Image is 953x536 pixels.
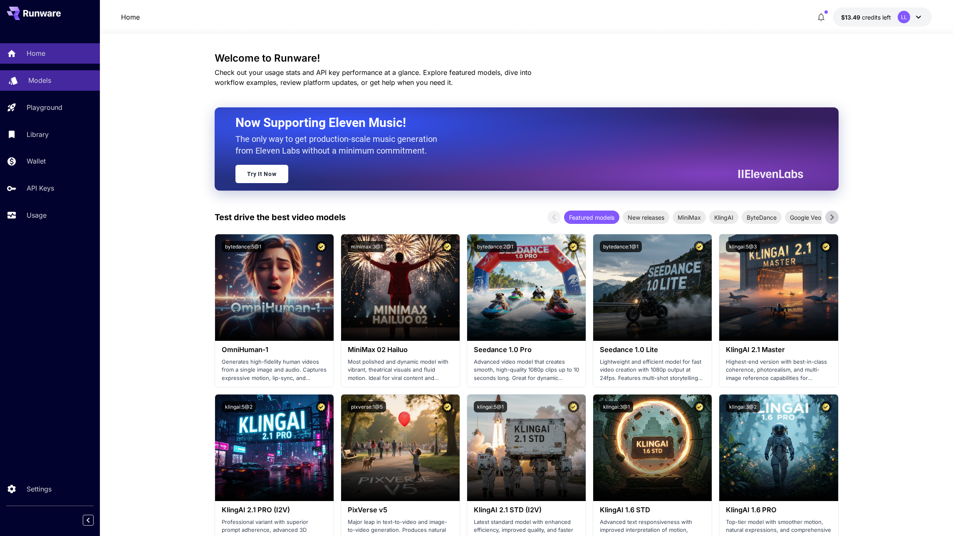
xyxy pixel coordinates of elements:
img: alt [719,234,838,341]
p: The only way to get production-scale music generation from Eleven Labs without a minimum commitment. [235,133,443,156]
button: Certified Model – Vetted for best performance and includes a commercial license. [568,401,579,412]
h3: Seedance 1.0 Pro [474,346,579,354]
button: Certified Model – Vetted for best performance and includes a commercial license. [442,241,453,252]
div: Collapse sidebar [89,513,100,528]
button: Certified Model – Vetted for best performance and includes a commercial license. [820,241,832,252]
h3: KlingAI 2.1 PRO (I2V) [222,506,327,514]
h3: KlingAI 2.1 STD (I2V) [474,506,579,514]
a: Try It Now [235,165,288,183]
span: New releases [623,213,669,222]
p: Playground [27,102,62,112]
p: Settings [27,484,52,494]
button: Collapse sidebar [83,515,94,526]
p: Test drive the best video models [215,211,346,223]
span: Featured models [564,213,619,222]
a: Home [121,12,140,22]
button: Certified Model – Vetted for best performance and includes a commercial license. [442,401,453,412]
h3: PixVerse v5 [348,506,453,514]
p: Home [27,48,45,58]
button: klingai:5@3 [726,241,760,252]
span: credits left [862,14,891,21]
img: alt [467,395,586,501]
img: alt [593,395,712,501]
div: MiniMax [673,211,706,224]
span: MiniMax [673,213,706,222]
div: LL [898,11,910,23]
div: Featured models [564,211,619,224]
div: New releases [623,211,669,224]
h3: MiniMax 02 Hailuo [348,346,453,354]
p: Advanced video model that creates smooth, high-quality 1080p clips up to 10 seconds long. Great f... [474,358,579,382]
p: Models [28,75,51,85]
span: Check out your usage stats and API key performance at a glance. Explore featured models, dive int... [215,68,532,87]
p: Usage [27,210,47,220]
img: alt [341,395,460,501]
img: alt [215,395,334,501]
img: alt [719,395,838,501]
button: bytedance:5@1 [222,241,265,252]
button: Certified Model – Vetted for best performance and includes a commercial license. [694,401,705,412]
button: klingai:5@2 [222,401,256,412]
button: $13.48876LL [833,7,932,27]
span: ByteDance [742,213,782,222]
p: Lightweight and efficient model for fast video creation with 1080p output at 24fps. Features mult... [600,358,705,382]
button: Certified Model – Vetted for best performance and includes a commercial license. [568,241,579,252]
p: Highest-end version with best-in-class coherence, photorealism, and multi-image reference capabil... [726,358,831,382]
button: Certified Model – Vetted for best performance and includes a commercial license. [316,401,327,412]
h3: KlingAI 1.6 STD [600,506,705,514]
h3: Seedance 1.0 Lite [600,346,705,354]
img: alt [593,234,712,341]
button: klingai:3@2 [726,401,760,412]
button: pixverse:1@5 [348,401,386,412]
button: klingai:3@1 [600,401,633,412]
button: Certified Model – Vetted for best performance and includes a commercial license. [316,241,327,252]
img: alt [467,234,586,341]
button: minimax:3@1 [348,241,386,252]
button: Certified Model – Vetted for best performance and includes a commercial license. [694,241,705,252]
div: Google Veo [785,211,826,224]
p: API Keys [27,183,54,193]
span: Google Veo [785,213,826,222]
div: ByteDance [742,211,782,224]
h3: KlingAI 2.1 Master [726,346,831,354]
p: Library [27,129,49,139]
h3: KlingAI 1.6 PRO [726,506,831,514]
p: Wallet [27,156,46,166]
p: Generates high-fidelity human videos from a single image and audio. Captures expressive motion, l... [222,358,327,382]
span: $13.49 [841,14,862,21]
p: Most polished and dynamic model with vibrant, theatrical visuals and fluid motion. Ideal for vira... [348,358,453,382]
h2: Now Supporting Eleven Music! [235,115,797,131]
button: bytedance:1@1 [600,241,642,252]
button: Certified Model – Vetted for best performance and includes a commercial license. [820,401,832,412]
div: $13.48876 [841,13,891,22]
span: KlingAI [709,213,738,222]
img: alt [341,234,460,341]
h3: OmniHuman‑1 [222,346,327,354]
div: KlingAI [709,211,738,224]
button: klingai:5@1 [474,401,507,412]
button: bytedance:2@1 [474,241,517,252]
nav: breadcrumb [121,12,140,22]
h3: Welcome to Runware! [215,52,839,64]
img: alt [215,234,334,341]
